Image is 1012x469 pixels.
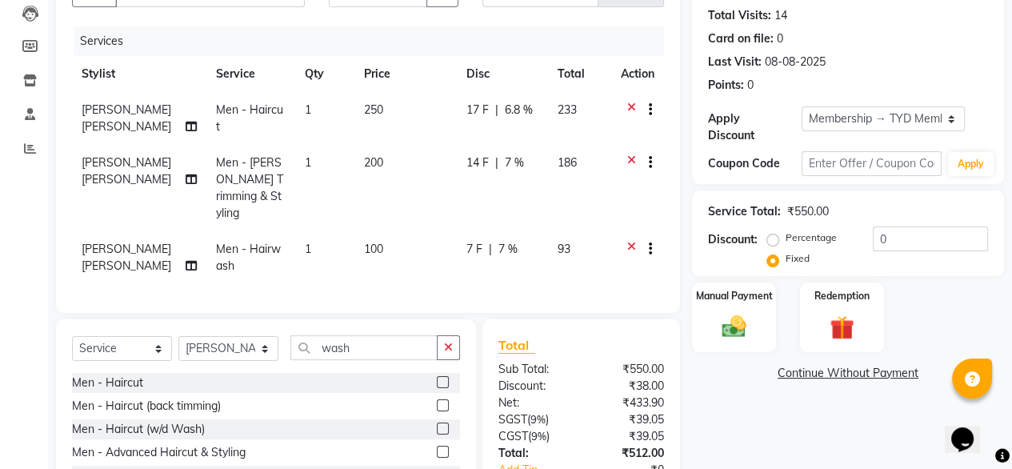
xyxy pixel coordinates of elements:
[72,421,205,438] div: Men - Haircut (w/d Wash)
[72,56,206,92] th: Stylist
[696,289,773,303] label: Manual Payment
[708,30,774,47] div: Card on file:
[708,231,758,248] div: Discount:
[498,241,518,258] span: 7 %
[486,395,582,411] div: Net:
[216,242,281,273] span: Men - Hairwash
[486,361,582,378] div: Sub Total:
[714,313,754,341] img: _cash.svg
[72,398,221,415] div: Men - Haircut (back timming)
[708,155,802,172] div: Coupon Code
[822,313,862,343] img: _gift.svg
[531,430,546,443] span: 9%
[708,7,771,24] div: Total Visits:
[558,102,577,117] span: 233
[364,102,383,117] span: 250
[290,335,438,360] input: Search or Scan
[611,56,664,92] th: Action
[530,413,546,426] span: 9%
[486,411,582,428] div: ( )
[466,154,489,171] span: 14 F
[581,378,676,395] div: ₹38.00
[489,241,492,258] span: |
[364,155,383,170] span: 200
[814,289,870,303] label: Redemption
[581,395,676,411] div: ₹433.90
[581,361,676,378] div: ₹550.00
[305,102,311,117] span: 1
[786,230,837,245] label: Percentage
[354,56,457,92] th: Price
[498,337,535,354] span: Total
[498,429,528,443] span: CGST
[495,102,498,118] span: |
[216,102,283,134] span: Men - Haircut
[786,251,810,266] label: Fixed
[466,102,489,118] span: 17 F
[581,445,676,462] div: ₹512.00
[708,110,802,144] div: Apply Discount
[486,428,582,445] div: ( )
[72,375,143,391] div: Men - Haircut
[498,412,527,427] span: SGST
[466,241,482,258] span: 7 F
[708,77,744,94] div: Points:
[82,155,171,186] span: [PERSON_NAME] [PERSON_NAME]
[581,428,676,445] div: ₹39.05
[305,155,311,170] span: 1
[364,242,383,256] span: 100
[206,56,295,92] th: Service
[457,56,548,92] th: Disc
[945,405,996,453] iframe: chat widget
[777,30,783,47] div: 0
[505,102,533,118] span: 6.8 %
[495,154,498,171] span: |
[72,444,246,461] div: Men - Advanced Haircut & Styling
[486,378,582,395] div: Discount:
[558,155,577,170] span: 186
[802,151,942,176] input: Enter Offer / Coupon Code
[948,152,994,176] button: Apply
[548,56,611,92] th: Total
[581,411,676,428] div: ₹39.05
[765,54,826,70] div: 08-08-2025
[747,77,754,94] div: 0
[558,242,570,256] span: 93
[486,445,582,462] div: Total:
[787,203,829,220] div: ₹550.00
[295,56,354,92] th: Qty
[695,365,1001,382] a: Continue Without Payment
[82,102,171,134] span: [PERSON_NAME] [PERSON_NAME]
[774,7,787,24] div: 14
[708,203,781,220] div: Service Total:
[708,54,762,70] div: Last Visit:
[82,242,171,273] span: [PERSON_NAME] [PERSON_NAME]
[305,242,311,256] span: 1
[216,155,283,220] span: Men - [PERSON_NAME] Trimming & Styling
[74,26,676,56] div: Services
[505,154,524,171] span: 7 %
